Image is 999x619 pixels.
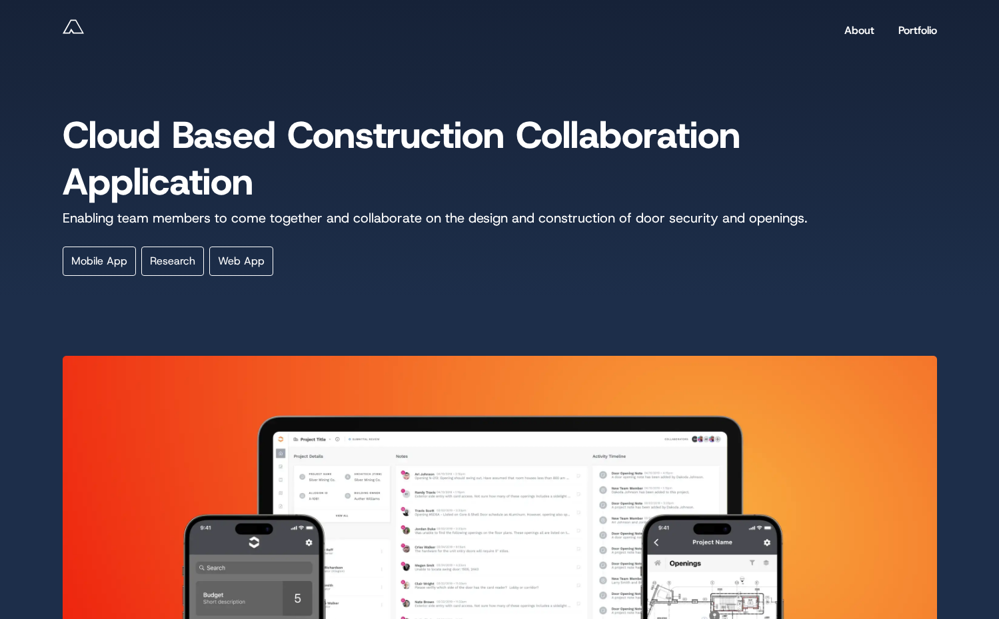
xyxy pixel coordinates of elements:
li: Categorized Mobile App [63,247,136,276]
a: Andy Reff - Lead Product Designer [63,16,84,45]
a: Portfolio [898,18,937,43]
h2: Cloud Based Construction Collaboration Application [63,112,937,205]
a: About [844,18,874,43]
li: Categorized Web App [209,247,273,276]
li: Categorized Research [141,247,204,276]
span: Enabling team members to come together and collaborate on the design and construction of door sec... [63,209,807,227]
